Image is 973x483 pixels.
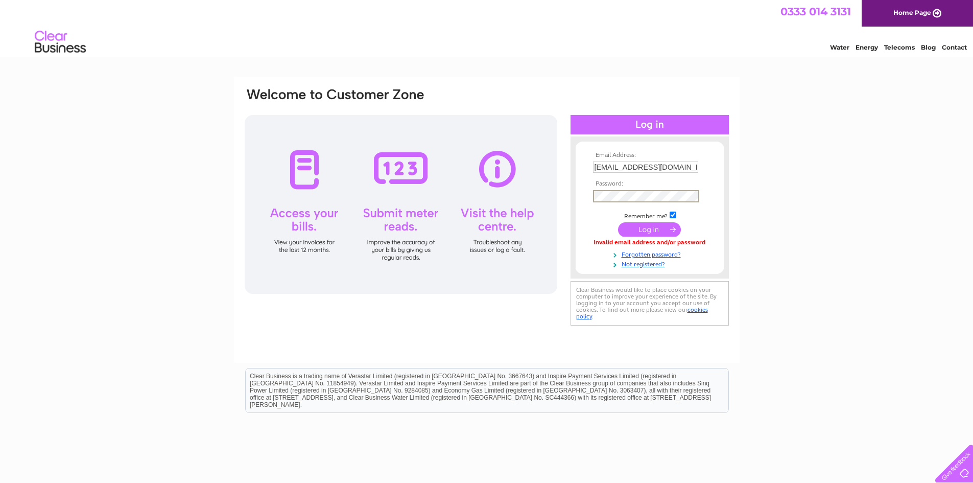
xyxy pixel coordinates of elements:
a: Water [830,43,849,51]
a: 0333 014 3131 [780,5,851,18]
a: Blog [921,43,936,51]
div: Clear Business is a trading name of Verastar Limited (registered in [GEOGRAPHIC_DATA] No. 3667643... [246,6,728,50]
div: Clear Business would like to place cookies on your computer to improve your experience of the sit... [571,281,729,326]
div: Invalid email address and/or password [593,239,706,246]
a: Not registered? [593,259,709,268]
th: Email Address: [590,152,709,159]
input: Submit [618,222,681,237]
a: Contact [942,43,967,51]
a: Energy [856,43,878,51]
th: Password: [590,180,709,188]
img: logo.png [34,27,86,58]
td: Remember me? [590,210,709,220]
a: Forgotten password? [593,249,709,259]
a: cookies policy [576,306,708,320]
a: Telecoms [884,43,915,51]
